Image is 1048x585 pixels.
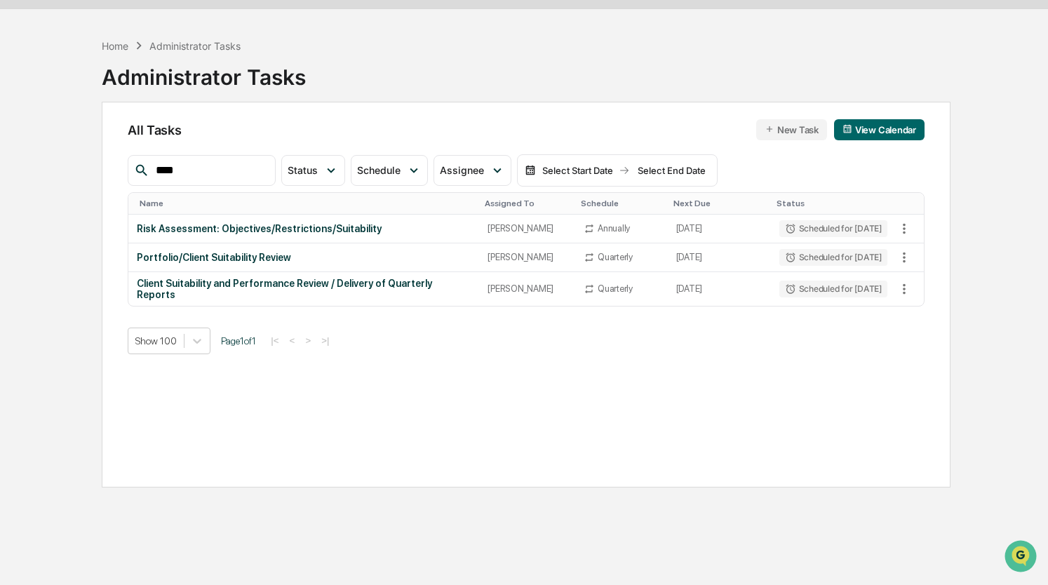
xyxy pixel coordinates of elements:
[267,335,283,347] button: |<
[102,177,113,189] div: 🗄️
[28,176,90,190] span: Preclearance
[357,164,401,176] span: Schedule
[842,124,852,134] img: calendar
[149,40,241,52] div: Administrator Tasks
[140,237,170,248] span: Pylon
[488,223,567,234] div: [PERSON_NAME]
[239,111,255,128] button: Start new chat
[48,121,177,132] div: We're available if you need us!
[1003,539,1041,577] iframe: Open customer support
[756,119,827,140] button: New Task
[102,40,128,52] div: Home
[440,164,484,176] span: Assignee
[137,223,471,234] div: Risk Assessment: Objectives/Restrictions/Suitability
[668,215,771,243] td: [DATE]
[488,283,567,294] div: [PERSON_NAME]
[777,199,890,208] div: Toggle SortBy
[779,220,887,237] div: Scheduled for [DATE]
[99,236,170,248] a: Powered byPylon
[8,197,94,222] a: 🔎Data Lookup
[317,335,333,347] button: >|
[834,119,925,140] button: View Calendar
[288,164,318,176] span: Status
[539,165,616,176] div: Select Start Date
[140,199,473,208] div: Toggle SortBy
[14,107,39,132] img: 1746055101610-c473b297-6a78-478c-a979-82029cc54cd1
[598,223,630,234] div: Annually
[619,165,630,176] img: arrow right
[14,204,25,215] div: 🔎
[301,335,315,347] button: >
[102,53,306,90] div: Administrator Tasks
[14,29,255,51] p: How can we help?
[525,165,536,176] img: calendar
[128,123,181,137] span: All Tasks
[137,252,471,263] div: Portfolio/Client Suitability Review
[485,199,570,208] div: Toggle SortBy
[673,199,765,208] div: Toggle SortBy
[221,335,256,347] span: Page 1 of 1
[581,199,662,208] div: Toggle SortBy
[779,249,887,266] div: Scheduled for [DATE]
[598,252,633,262] div: Quarterly
[668,243,771,272] td: [DATE]
[633,165,710,176] div: Select End Date
[488,252,567,262] div: [PERSON_NAME]
[116,176,174,190] span: Attestations
[137,278,471,300] div: Client Suitability and Performance Review / Delivery of Quarterly Reports
[96,170,180,196] a: 🗄️Attestations
[779,281,887,297] div: Scheduled for [DATE]
[48,107,230,121] div: Start new chat
[668,272,771,306] td: [DATE]
[285,335,300,347] button: <
[28,203,88,217] span: Data Lookup
[896,199,924,208] div: Toggle SortBy
[14,177,25,189] div: 🖐️
[598,283,633,294] div: Quarterly
[8,170,96,196] a: 🖐️Preclearance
